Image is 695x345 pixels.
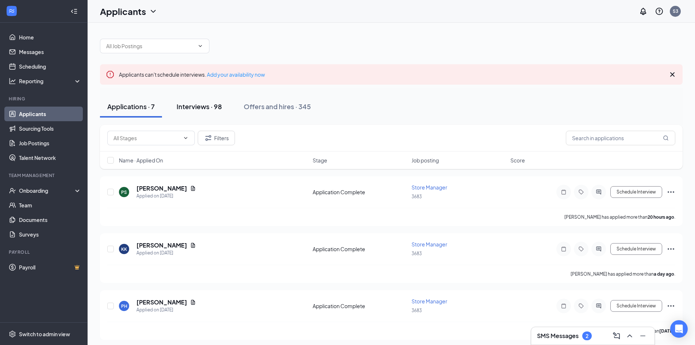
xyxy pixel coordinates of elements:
button: Schedule Interview [610,243,662,255]
a: Scheduling [19,59,81,74]
p: [PERSON_NAME] has applied more than . [564,214,675,220]
span: 3683 [412,251,422,256]
svg: Settings [9,330,16,338]
svg: MagnifyingGlass [663,135,669,141]
svg: Note [559,189,568,195]
input: Search in applications [566,131,675,145]
button: ComposeMessage [611,330,622,342]
b: [DATE] [659,328,674,334]
a: Add your availability now [207,71,265,78]
svg: Document [190,299,196,305]
div: PS [121,189,127,195]
button: Filter Filters [198,131,235,145]
a: Talent Network [19,150,81,165]
div: Applications · 7 [107,102,155,111]
div: Hiring [9,96,80,102]
div: Application Complete [313,302,407,310]
h5: [PERSON_NAME] [136,241,187,249]
div: S3 [673,8,678,14]
div: PH [121,303,127,309]
svg: Note [559,303,568,309]
svg: ChevronUp [625,331,634,340]
svg: Error [106,70,115,79]
svg: Analysis [9,77,16,85]
span: Job posting [412,157,439,164]
div: Switch to admin view [19,330,70,338]
svg: Minimize [638,331,647,340]
input: All Job Postings [106,42,194,50]
svg: ChevronDown [183,135,189,141]
a: Job Postings [19,136,81,150]
span: Name · Applied On [119,157,163,164]
svg: Ellipses [667,245,675,253]
a: Sourcing Tools [19,121,81,136]
a: Team [19,198,81,212]
svg: ChevronDown [197,43,203,49]
svg: Ellipses [667,188,675,196]
div: Applied on [DATE] [136,192,196,200]
svg: ComposeMessage [612,331,621,340]
b: a day ago [654,271,674,277]
a: Messages [19,45,81,59]
span: 3683 [412,194,422,199]
span: Stage [313,157,327,164]
p: [PERSON_NAME] has applied more than . [571,271,675,277]
svg: QuestionInfo [655,7,664,16]
button: Schedule Interview [610,300,662,312]
span: Applicants can't schedule interviews. [119,71,265,78]
span: Score [510,157,525,164]
input: All Stages [113,134,180,142]
div: 2 [586,333,588,339]
div: Onboarding [19,187,75,194]
div: Open Intercom Messenger [670,320,688,338]
div: Interviews · 98 [177,102,222,111]
svg: Document [190,185,196,191]
b: 20 hours ago [648,214,674,220]
span: Store Manager [412,241,447,248]
svg: Notifications [639,7,648,16]
div: Offers and hires · 345 [244,102,311,111]
button: ChevronUp [624,330,636,342]
div: Application Complete [313,245,407,253]
button: Schedule Interview [610,186,662,198]
svg: Filter [204,134,213,142]
svg: Tag [577,303,586,309]
h5: [PERSON_NAME] [136,184,187,192]
svg: ActiveChat [594,303,603,309]
svg: Cross [668,70,677,79]
a: Documents [19,212,81,227]
div: Application Complete [313,188,407,196]
svg: ActiveChat [594,246,603,252]
div: Payroll [9,249,80,255]
svg: Tag [577,189,586,195]
span: Store Manager [412,298,447,304]
svg: Document [190,242,196,248]
svg: Note [559,246,568,252]
div: Reporting [19,77,82,85]
span: 3683 [412,308,422,313]
h5: [PERSON_NAME] [136,298,187,306]
div: KK [121,246,127,252]
div: Applied on [DATE] [136,306,196,314]
svg: Ellipses [667,302,675,310]
svg: ChevronDown [149,7,158,16]
a: Home [19,30,81,45]
button: Minimize [637,330,649,342]
a: Surveys [19,227,81,242]
svg: WorkstreamLogo [8,7,15,15]
svg: UserCheck [9,187,16,194]
span: Store Manager [412,184,447,191]
a: PayrollCrown [19,260,81,275]
h1: Applicants [100,5,146,18]
h3: SMS Messages [537,332,579,340]
a: Applicants [19,107,81,121]
svg: Collapse [70,8,78,15]
div: Applied on [DATE] [136,249,196,257]
div: Team Management [9,172,80,179]
svg: Tag [577,246,586,252]
svg: ActiveChat [594,189,603,195]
